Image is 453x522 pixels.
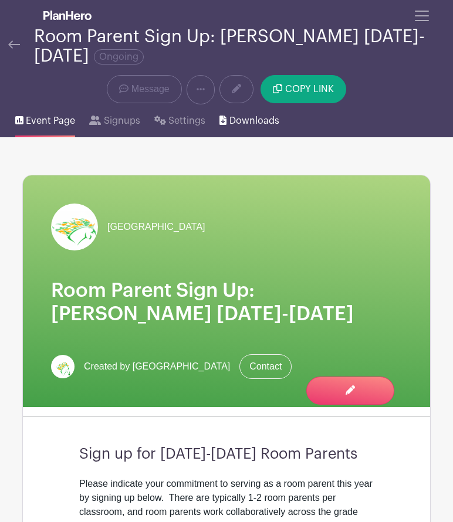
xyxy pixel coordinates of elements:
button: COPY LINK [261,75,346,103]
span: Signups [104,114,140,128]
a: Downloads [219,104,279,137]
button: Toggle navigation [406,5,438,27]
span: Downloads [229,114,279,128]
span: Settings [168,114,205,128]
img: back-arrow-29a5d9b10d5bd6ae65dc969a981735edf675c4d7a1fe02e03b50dbd4ba3cdb55.svg [8,40,20,49]
a: Message [107,75,181,103]
div: Room Parent Sign Up: [PERSON_NAME] [DATE]-[DATE] [34,27,431,66]
span: Message [131,82,170,96]
img: Screen%20Shot%202023-09-28%20at%203.51.11%20PM.png [51,204,98,250]
a: Settings [154,104,205,137]
span: Created by [GEOGRAPHIC_DATA] [84,360,230,374]
h3: Sign up for [DATE]-[DATE] Room Parents [79,445,374,463]
span: COPY LINK [285,84,334,94]
span: Ongoing [94,49,144,65]
img: Screen%20Shot%202023-09-28%20at%203.51.11%20PM.png [51,355,75,378]
span: [GEOGRAPHIC_DATA] [107,220,205,234]
img: logo_white-6c42ec7e38ccf1d336a20a19083b03d10ae64f83f12c07503d8b9e83406b4c7d.svg [43,11,92,20]
a: Signups [89,104,140,137]
span: Event Page [26,114,75,128]
a: Event Page [15,104,75,137]
h1: Room Parent Sign Up: [PERSON_NAME] [DATE]-[DATE] [51,279,402,326]
a: Contact [239,354,292,379]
